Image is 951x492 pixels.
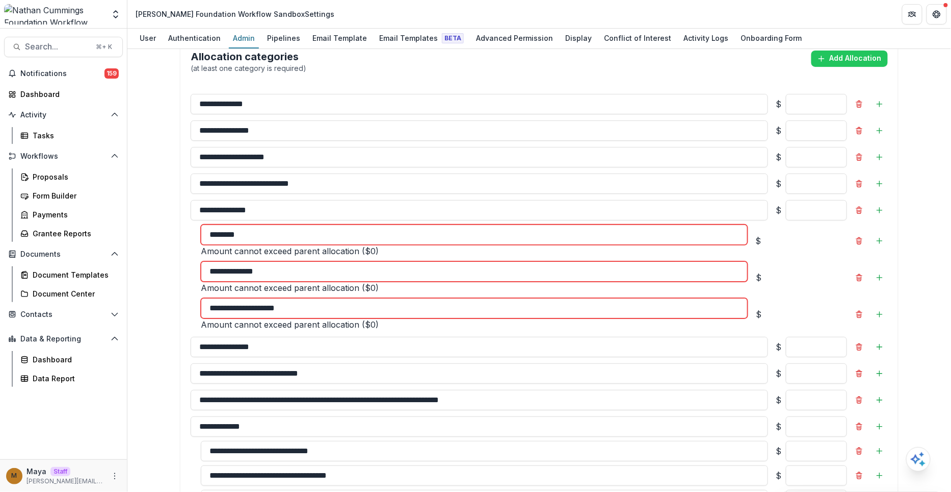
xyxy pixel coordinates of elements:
button: Remove [851,419,867,435]
p: [PERSON_NAME][EMAIL_ADDRESS][DOMAIN_NAME] [27,477,104,486]
a: Dashboard [16,351,123,368]
button: Add sub [871,269,888,286]
div: Amount cannot exceed parent allocation ($0) [201,245,748,257]
div: Advanced Permission [472,31,557,45]
button: Add Allocation [811,51,888,67]
div: Display [561,31,596,45]
div: Grantee Reports [33,228,115,239]
button: Add sub [871,419,888,435]
p: (at least one category is required) [191,63,306,73]
a: Grantee Reports [16,225,123,242]
span: Workflows [20,152,107,161]
button: Remove [851,468,867,484]
a: Advanced Permission [472,29,557,48]
div: Amount cannot exceed parent allocation ($0) [201,318,748,331]
button: Partners [902,4,922,24]
p: $ [756,235,761,247]
button: Add sub [871,306,888,323]
button: Open Data & Reporting [4,331,123,347]
a: Proposals [16,168,123,185]
button: Remove [851,96,867,112]
div: Dashboard [20,89,115,100]
div: Conflict of Interest [600,31,675,45]
button: More [109,470,121,482]
p: $ [776,204,782,216]
div: Dashboard [33,354,115,365]
a: User [136,29,160,48]
p: $ [756,272,761,284]
button: Add sub [871,233,888,249]
span: Beta [442,33,464,43]
p: $ [776,178,782,190]
p: $ [776,367,782,380]
span: Notifications [20,69,104,78]
a: Email Template [308,29,371,48]
button: Remove [851,233,867,249]
a: Pipelines [263,29,304,48]
a: Dashboard [4,86,123,103]
button: Add sub [871,468,888,484]
div: Data Report [33,373,115,384]
div: Proposals [33,171,115,182]
button: Add sub [871,122,888,139]
span: Activity [20,111,107,119]
a: Conflict of Interest [600,29,675,48]
div: Onboarding Form [737,31,806,45]
a: Activity Logs [679,29,733,48]
button: Add sub [871,96,888,112]
div: Form Builder [33,190,115,201]
button: Remove [851,269,867,286]
a: Data Report [16,370,123,387]
a: Email Templates Beta [375,29,468,48]
span: Contacts [20,310,107,319]
a: Authentication [164,29,225,48]
a: Admin [229,29,259,48]
button: Open Workflows [4,148,123,164]
nav: breadcrumb [131,7,338,21]
button: Remove [851,122,867,139]
button: Add sub [871,202,888,218]
p: $ [756,308,761,321]
p: $ [776,470,782,482]
span: Search... [25,42,90,52]
button: Search... [4,37,123,57]
div: [PERSON_NAME] Foundation Workflow Sandbox Settings [136,9,334,19]
button: Add sub [871,149,888,165]
button: Open AI Assistant [906,447,931,472]
img: Nathan Cummings Foundation Workflow Sandbox logo [4,4,104,24]
span: Documents [20,250,107,259]
p: $ [776,125,782,137]
h2: Allocation categories [191,51,306,63]
button: Add sub [871,392,888,408]
div: Tasks [33,130,115,141]
button: Remove [851,149,867,165]
button: Open entity switcher [109,4,123,24]
button: Get Help [927,4,947,24]
button: Remove [851,365,867,382]
div: ⌘ + K [94,41,114,53]
span: 159 [104,68,119,79]
div: Amount cannot exceed parent allocation ($0) [201,282,748,294]
button: Remove [851,339,867,355]
p: $ [776,394,782,406]
p: $ [776,445,782,457]
div: Document Templates [33,269,115,280]
button: Open Documents [4,246,123,262]
p: $ [776,421,782,433]
p: Maya [27,466,46,477]
button: Notifications159 [4,65,123,82]
button: Remove [851,202,867,218]
button: Add sub [871,176,888,192]
div: Payments [33,209,115,220]
div: Authentication [164,31,225,45]
a: Document Templates [16,266,123,283]
p: $ [776,341,782,353]
button: Add sub [871,443,888,459]
div: User [136,31,160,45]
span: Data & Reporting [20,335,107,343]
button: Remove [851,176,867,192]
div: Document Center [33,288,115,299]
a: Payments [16,206,123,223]
p: Staff [50,467,70,476]
div: Email Template [308,31,371,45]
